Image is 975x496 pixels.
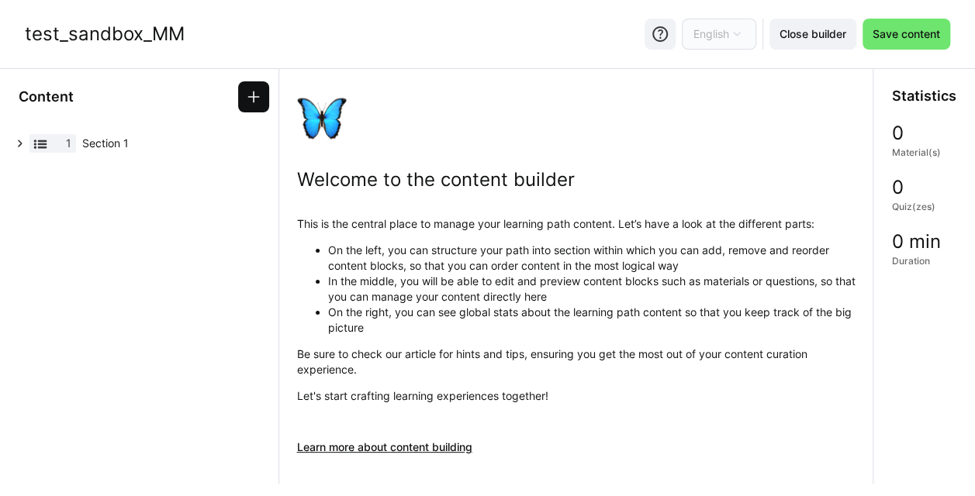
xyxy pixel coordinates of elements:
h2: Welcome to the content builder [297,168,856,191]
span: Material(s) [892,146,941,159]
span: 0 min [892,232,941,252]
li: On the left, you can structure your path into section within which you can add, remove and reorde... [328,243,856,274]
span: Quiz(zes) [892,201,935,213]
p: This is the central place to manage your learning path content. Let’s have a look at the differen... [297,216,856,232]
span: Close builder [777,26,849,42]
button: Close builder [769,19,856,50]
h3: Content [19,88,74,105]
li: In the middle, you will be able to edit and preview content blocks such as materials or questions... [328,274,856,305]
button: Save content [863,19,950,50]
a: Learn more about content building [297,439,856,455]
span: Section 1 [82,136,252,151]
span: English [693,26,729,42]
li: On the right, you can see global stats about the learning path content so that you keep track of ... [328,305,856,336]
span: 1 [66,136,71,151]
div: test_sandbox_MM [25,22,185,46]
span: 0 [892,123,904,143]
h3: Statistics [892,88,956,105]
p: Be sure to check our article for hints and tips, ensuring you get the most out of your content cu... [297,346,856,377]
p: Let's start crafting learning experiences together! [297,388,856,404]
span: Duration [892,255,930,267]
span: Save content [870,26,942,42]
span: 0 [892,177,904,198]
